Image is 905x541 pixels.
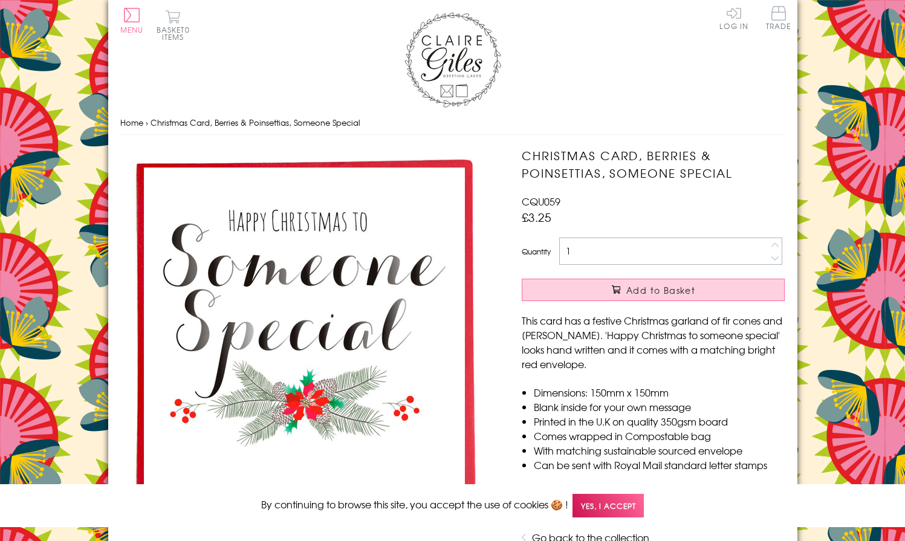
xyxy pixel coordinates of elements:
li: With matching sustainable sourced envelope [534,443,785,458]
h1: Christmas Card, Berries & Poinsettias, Someone Special [522,147,785,182]
a: Home [120,117,143,128]
span: 0 items [162,24,190,42]
span: › [146,117,148,128]
a: Trade [766,6,791,32]
span: Christmas Card, Berries & Poinsettias, Someone Special [151,117,360,128]
span: Add to Basket [626,284,695,296]
span: Trade [766,6,791,30]
li: Dimensions: 150mm x 150mm [534,385,785,400]
span: £3.25 [522,209,551,225]
button: Add to Basket [522,279,785,301]
nav: breadcrumbs [120,111,785,135]
span: Menu [120,24,144,35]
li: Printed in the U.K on quality 350gsm board [534,414,785,429]
p: This card has a festive Christmas garland of fir cones and [PERSON_NAME]. 'Happy Christmas to som... [522,313,785,371]
span: CQU059 [522,194,560,209]
li: Can be sent with Royal Mail standard letter stamps [534,458,785,472]
img: Claire Giles Greetings Cards [404,12,501,108]
img: Christmas Card, Berries & Poinsettias, Someone Special [120,147,483,510]
button: Menu [120,8,144,33]
label: Quantity [522,246,551,257]
button: Basket0 items [157,10,190,40]
a: Log In [719,6,748,30]
span: Yes, I accept [573,494,644,517]
li: Blank inside for your own message [534,400,785,414]
li: Comes wrapped in Compostable bag [534,429,785,443]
